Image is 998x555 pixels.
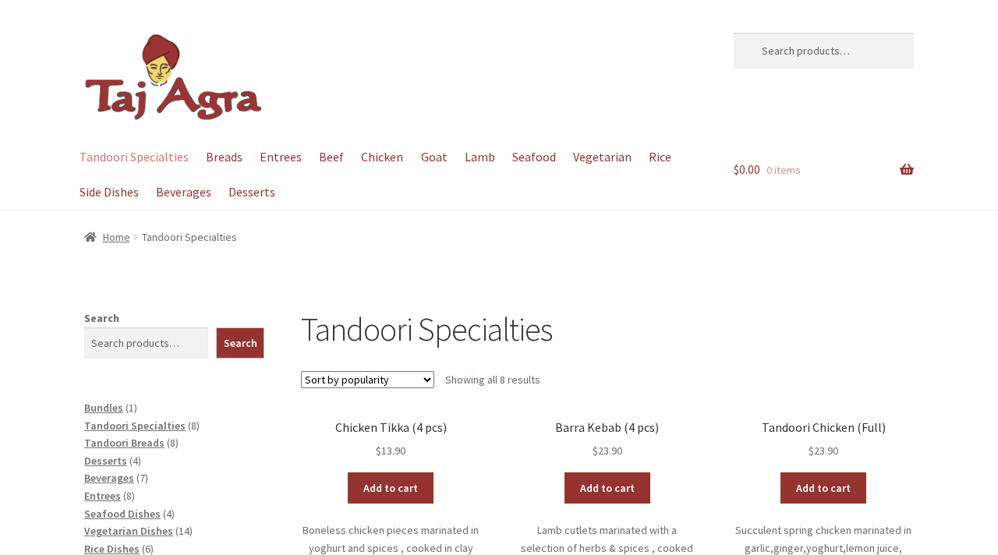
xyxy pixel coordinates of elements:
a: Tandoori Chicken (Full) $23.90 [734,420,914,460]
h2: Chicken Tikka (4 pcs) [301,420,481,435]
a: Bundles [84,401,123,415]
a: $0.00 0 items [734,140,914,200]
span: $ [734,161,739,177]
a: Goat [413,140,455,175]
button: Search [216,327,265,359]
img: Dickson | Taj Agra Indian Restaurant [84,33,264,122]
span: $ [809,444,814,458]
span: 4 [133,454,138,468]
a: Side Dishes [72,175,146,210]
span: 7 [140,471,145,485]
a: Desserts [221,175,282,210]
a: Add to cart: “Chicken Tikka (4 pcs)” [348,472,434,504]
span: 1 [129,401,134,415]
a: Rice [642,140,679,175]
a: Tandoori Specialties [72,140,196,175]
a: Seafood [504,140,563,175]
a: Beverages [148,175,218,210]
a: Entrees [84,489,121,503]
a: Breads [198,140,249,175]
span: 8 [191,419,196,433]
h2: Barra Kebab (4 pcs) [517,420,697,435]
bdi: 23.90 [809,444,838,458]
input: Search products… [734,33,914,69]
span: 8 [170,436,175,450]
span: 0 items [766,163,801,177]
span: 14 [179,524,189,538]
a: Beef [312,140,352,175]
span: 0.00 [734,161,760,177]
a: Beverages [84,471,134,485]
a: Chicken [354,140,411,175]
input: Search products… [84,327,208,359]
span: $ [593,444,598,458]
p: Showing all 8 results [445,367,540,392]
span: / [130,228,142,246]
a: Barra Kebab (4 pcs) $23.90 [517,420,697,460]
a: Lamb [457,140,502,175]
select: Shop order [301,371,434,388]
a: Add to cart: “Tandoori Chicken (Full)” [780,472,866,504]
a: Entrees [252,140,309,175]
a: Tandoori Specialties [84,419,186,433]
a: Seafood Dishes [84,507,161,521]
h1: Tandoori Specialties [301,309,914,349]
a: Chicken Tikka (4 pcs) $13.90 [301,420,481,460]
h2: Tandoori Chicken (Full) [734,420,914,435]
a: Vegetarian Dishes [84,524,173,538]
span: 4 [166,507,172,521]
span: $ [376,444,381,458]
a: Vegetarian [566,140,639,175]
a: Home [84,230,130,244]
nav: breadcrumbs [84,228,914,246]
a: Tandoori Breads [84,436,165,450]
a: Desserts [84,454,127,468]
label: Search [84,311,119,325]
span: 8 [126,489,132,503]
bdi: 23.90 [593,444,622,458]
nav: Primary Navigation [84,140,697,210]
bdi: 13.90 [376,444,405,458]
a: Add to cart: “Barra Kebab (4 pcs)” [564,472,650,504]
